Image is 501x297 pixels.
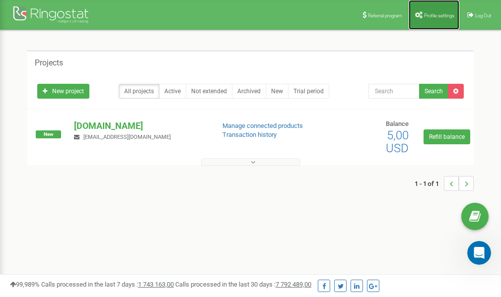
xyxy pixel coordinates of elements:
[419,84,448,99] button: Search
[119,84,159,99] a: All projects
[36,130,61,138] span: New
[475,13,491,18] span: Log Out
[83,134,171,140] span: [EMAIL_ADDRESS][DOMAIN_NAME]
[175,281,311,288] span: Calls processed in the last 30 days :
[424,13,454,18] span: Profile settings
[10,281,40,288] span: 99,989%
[415,176,444,191] span: 1 - 1 of 1
[138,281,174,288] u: 1 743 163,00
[35,59,63,67] h5: Projects
[37,84,89,99] a: New project
[386,128,409,155] span: 5,00 USD
[467,241,491,265] iframe: Intercom live chat
[386,120,409,127] span: Balance
[222,122,303,129] a: Manage connected products
[159,84,186,99] a: Active
[74,119,206,132] p: [DOMAIN_NAME]
[415,166,474,201] nav: ...
[288,84,329,99] a: Trial period
[266,84,288,99] a: New
[41,281,174,288] span: Calls processed in the last 7 days :
[222,131,277,138] a: Transaction history
[368,13,402,18] span: Referral program
[276,281,311,288] u: 7 792 489,00
[232,84,266,99] a: Archived
[424,129,470,144] a: Refill balance
[368,84,420,99] input: Search
[186,84,232,99] a: Not extended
